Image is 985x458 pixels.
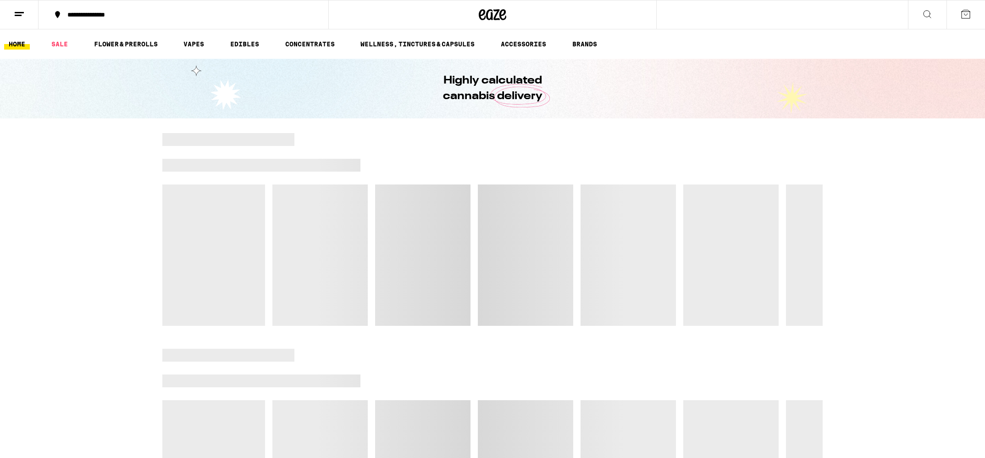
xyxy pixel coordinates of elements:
h1: Highly calculated cannabis delivery [417,73,568,104]
a: WELLNESS, TINCTURES & CAPSULES [356,39,479,50]
a: FLOWER & PREROLLS [89,39,162,50]
a: ACCESSORIES [496,39,551,50]
a: EDIBLES [226,39,264,50]
a: HOME [4,39,30,50]
a: VAPES [179,39,209,50]
button: BRANDS [568,39,602,50]
a: CONCENTRATES [281,39,339,50]
a: SALE [47,39,72,50]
